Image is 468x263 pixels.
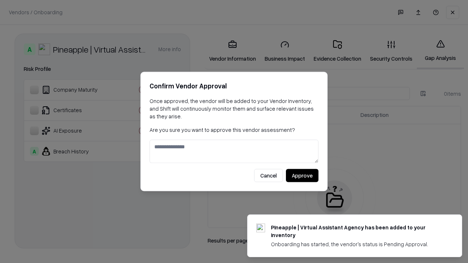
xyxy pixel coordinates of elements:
button: Cancel [254,169,283,182]
p: Once approved, the vendor will be added to your Vendor Inventory, and Shift will continuously mon... [150,97,318,120]
div: Onboarding has started, the vendor's status is Pending Approval. [271,240,444,248]
p: Are you sure you want to approve this vendor assessment? [150,126,318,134]
button: Approve [286,169,318,182]
img: trypineapple.com [256,224,265,232]
div: Pineapple | Virtual Assistant Agency has been added to your inventory [271,224,444,239]
h2: Confirm Vendor Approval [150,81,318,91]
